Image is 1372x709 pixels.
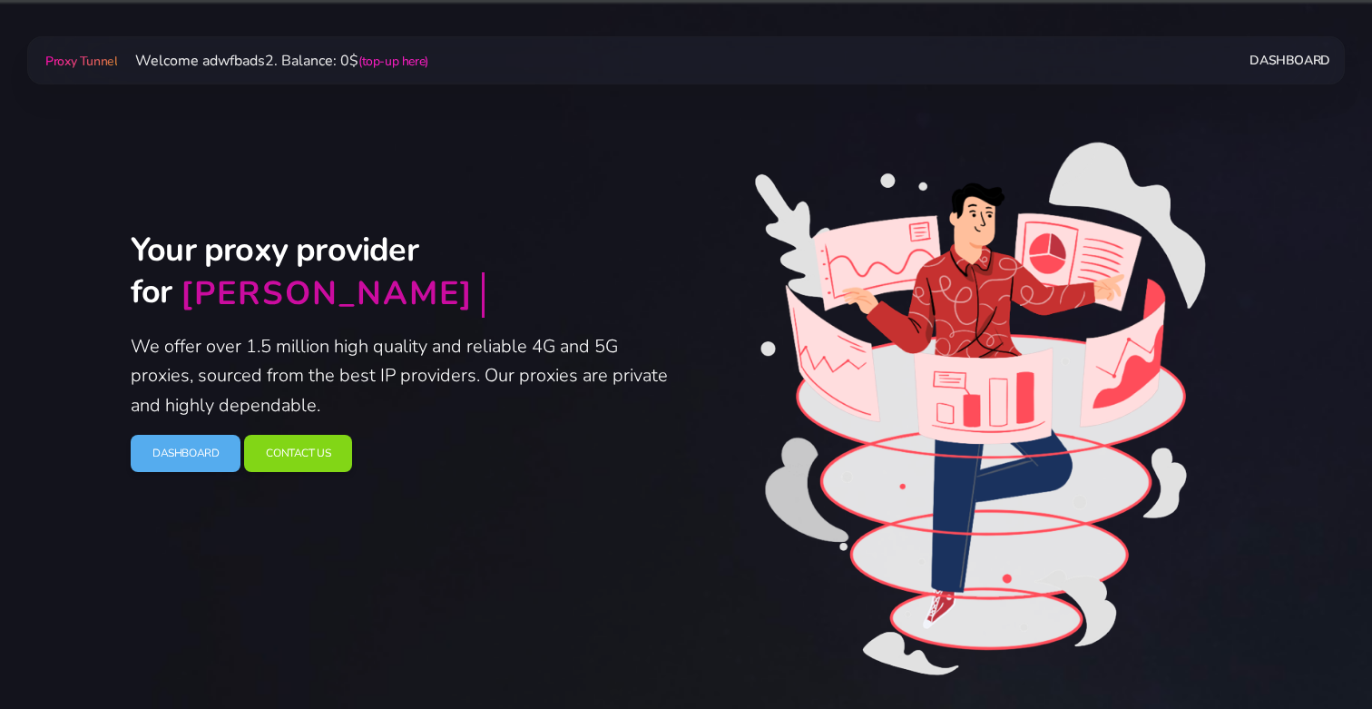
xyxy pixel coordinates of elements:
a: Dashboard [1249,44,1329,77]
span: Welcome adwfbads2. Balance: 0$ [121,51,428,71]
p: We offer over 1.5 million high quality and reliable 4G and 5G proxies, sourced from the best IP p... [131,332,675,421]
h2: Your proxy provider for [131,230,675,318]
div: [PERSON_NAME] [181,273,474,316]
a: Proxy Tunnel [42,46,121,75]
span: Proxy Tunnel [45,53,117,70]
a: (top-up here) [358,53,428,70]
a: Contact Us [244,435,352,472]
iframe: Webchat Widget [1268,605,1349,686]
a: Dashboard [131,435,240,472]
